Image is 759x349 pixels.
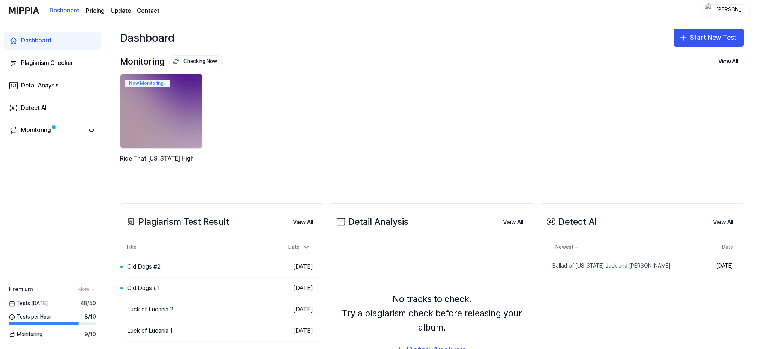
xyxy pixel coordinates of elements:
div: No tracks to check. Try a plagiarism check before releasing your album. [335,292,529,335]
div: Monitoring [21,126,51,136]
a: Plagiarism Checker [4,54,100,72]
td: [DATE] [271,320,319,342]
div: Dashboard [120,29,174,47]
div: [PERSON_NAME] [716,6,745,14]
div: Old Dogs #2 [127,262,160,271]
button: Checking Now [169,55,223,68]
button: View All [287,215,319,230]
div: Luck of Lucania 2 [127,305,173,314]
span: Tests [DATE] [9,300,48,307]
td: [DATE] [271,278,319,299]
button: profile[PERSON_NAME] [702,4,750,17]
div: Detail Anaysis [21,81,58,90]
div: Detail Analysis [335,215,408,229]
span: 48 / 50 [81,300,96,307]
td: [DATE] [271,299,319,320]
div: Ride That [US_STATE] High [120,154,204,173]
button: Start New Test [673,29,744,47]
div: Plagiarism Test Result [125,215,229,229]
th: Date [696,238,739,256]
div: Monitoring [120,54,223,69]
div: Detect AI [545,215,597,229]
div: Detect AI [21,104,46,113]
button: Pricing [86,6,105,15]
td: [DATE] [696,256,739,276]
div: Now Monitoring.. [125,80,170,87]
a: Now Monitoring..backgroundIamgeRide That [US_STATE] High [120,74,204,181]
a: Update [111,6,131,15]
div: Date [285,241,313,253]
button: View All [707,215,739,230]
button: View All [497,215,529,230]
td: [DATE] [271,256,319,278]
span: Monitoring [9,331,42,338]
div: Luck of Lucania 1 [127,326,172,335]
a: Detect AI [4,99,100,117]
img: backgroundIamge [120,74,202,148]
div: Dashboard [21,36,51,45]
div: Old Dogs #1 [127,284,160,293]
a: Ballad of [US_STATE] Jack and [PERSON_NAME] [545,256,696,276]
span: 9 / 10 [85,331,96,338]
button: View All [712,54,744,69]
a: More [78,286,96,293]
a: Detail Anaysis [4,77,100,95]
a: Contact [137,6,159,15]
a: Monitoring [9,126,84,136]
span: Tests per Hour [9,313,51,321]
div: Plagiarism Checker [21,59,73,68]
img: profile [705,3,714,18]
span: 8 / 10 [85,313,96,321]
a: Dashboard [49,0,80,21]
div: Ballad of [US_STATE] Jack and [PERSON_NAME] [545,262,670,270]
a: Dashboard [4,32,100,50]
th: Title [125,238,271,256]
span: Premium [9,285,33,294]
